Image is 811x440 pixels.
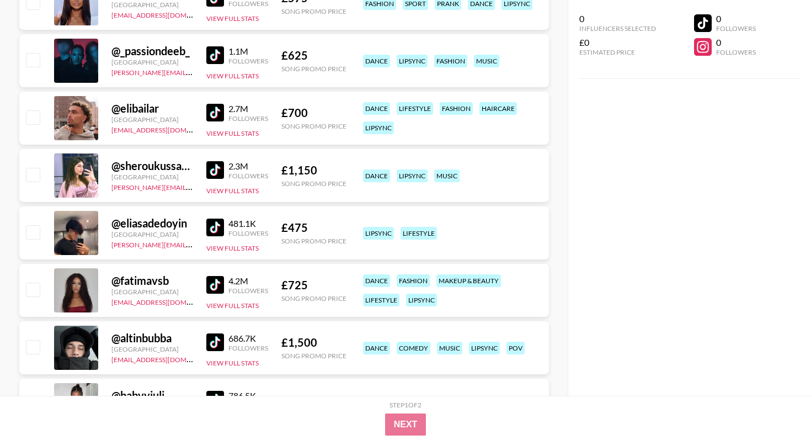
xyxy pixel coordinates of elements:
[281,122,346,130] div: Song Promo Price
[228,161,268,172] div: 2.3M
[579,24,656,33] div: Influencers Selected
[474,55,499,67] div: music
[228,344,268,352] div: Followers
[206,391,224,409] img: TikTok
[363,102,390,115] div: dance
[206,161,224,179] img: TikTok
[228,390,268,401] div: 786.5K
[281,294,346,303] div: Song Promo Price
[281,179,346,188] div: Song Promo Price
[716,24,756,33] div: Followers
[281,336,346,349] div: £ 1,500
[363,227,394,240] div: lipsync
[436,274,501,287] div: makeup & beauty
[228,229,268,237] div: Followers
[111,102,193,115] div: @ elibailar
[111,389,193,402] div: @ babyyjuli
[716,37,756,48] div: 0
[579,37,656,48] div: £0
[281,221,346,235] div: £ 475
[111,216,193,230] div: @ eliasadedoyin
[228,103,268,114] div: 2.7M
[385,414,426,436] button: Next
[206,276,224,294] img: TikTok
[363,169,390,182] div: dance
[111,296,222,306] a: [EMAIL_ADDRESS][DOMAIN_NAME]
[111,66,327,77] a: [PERSON_NAME][EMAIL_ADDRESS][PERSON_NAME][DOMAIN_NAME]
[363,55,390,67] div: dance
[397,169,428,182] div: lipsync
[756,385,798,427] iframe: Drift Widget Chat Controller
[406,294,437,306] div: lipsync
[716,48,756,56] div: Followers
[579,48,656,56] div: Estimated Price
[111,345,193,353] div: [GEOGRAPHIC_DATA]
[401,227,437,240] div: lifestyle
[111,115,193,124] div: [GEOGRAPHIC_DATA]
[479,102,517,115] div: haircare
[281,352,346,360] div: Song Promo Price
[363,294,399,306] div: lifestyle
[363,274,390,287] div: dance
[437,342,462,354] div: music
[111,9,222,19] a: [EMAIL_ADDRESS][DOMAIN_NAME]
[281,278,346,292] div: £ 725
[363,121,394,134] div: lipsync
[111,288,193,296] div: [GEOGRAPHIC_DATA]
[206,219,224,236] img: TikTok
[111,1,193,9] div: [GEOGRAPHIC_DATA]
[228,287,268,295] div: Followers
[206,333,224,351] img: TikTok
[716,13,756,24] div: 0
[506,342,525,354] div: pov
[111,159,193,173] div: @ sheroukussama12
[397,55,428,67] div: lipsync
[206,129,259,137] button: View Full Stats
[228,114,268,123] div: Followers
[281,49,346,62] div: £ 625
[434,169,460,182] div: music
[397,102,433,115] div: lifestyle
[111,58,193,66] div: [GEOGRAPHIC_DATA]
[111,230,193,238] div: [GEOGRAPHIC_DATA]
[111,238,275,249] a: [PERSON_NAME][EMAIL_ADDRESS][DOMAIN_NAME]
[397,342,430,354] div: comedy
[281,237,346,245] div: Song Promo Price
[228,172,268,180] div: Followers
[206,72,259,80] button: View Full Stats
[228,218,268,229] div: 481.1K
[390,401,421,409] div: Step 1 of 2
[206,104,224,121] img: TikTok
[440,102,473,115] div: fashion
[228,46,268,57] div: 1.1M
[228,275,268,287] div: 4.2M
[281,393,346,407] div: £ 950
[363,342,390,354] div: dance
[206,244,259,252] button: View Full Stats
[111,44,193,58] div: @ _passiondeeb_
[228,333,268,344] div: 686.7K
[111,173,193,181] div: [GEOGRAPHIC_DATA]
[111,331,193,345] div: @ altinbubba
[281,163,346,177] div: £ 1,150
[206,359,259,367] button: View Full Stats
[397,274,430,287] div: fashion
[111,124,222,134] a: [EMAIL_ADDRESS][DOMAIN_NAME]
[281,106,346,120] div: £ 700
[206,301,259,310] button: View Full Stats
[206,14,259,23] button: View Full Stats
[281,7,346,15] div: Song Promo Price
[111,353,222,364] a: [EMAIL_ADDRESS][DOMAIN_NAME]
[434,55,467,67] div: fashion
[206,46,224,64] img: TikTok
[469,342,500,354] div: lipsync
[228,57,268,65] div: Followers
[281,65,346,73] div: Song Promo Price
[579,13,656,24] div: 0
[206,187,259,195] button: View Full Stats
[111,274,193,288] div: @ fatimavsb
[111,181,327,192] a: [PERSON_NAME][EMAIL_ADDRESS][PERSON_NAME][DOMAIN_NAME]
